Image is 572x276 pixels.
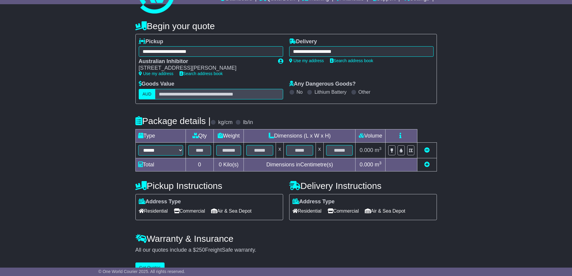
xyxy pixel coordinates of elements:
[276,142,284,158] td: x
[135,129,186,142] td: Type
[314,89,347,95] label: Lithium Battery
[139,58,272,65] div: Australian Inhibitor
[218,119,232,126] label: kg/cm
[330,58,373,63] a: Search address book
[135,262,165,273] button: Get Quotes
[196,247,205,253] span: 250
[135,21,437,31] h4: Begin your quote
[244,129,356,142] td: Dimensions (L x W x H)
[213,158,244,171] td: Kilo(s)
[289,81,356,87] label: Any Dangerous Goods?
[186,158,213,171] td: 0
[135,181,283,191] h4: Pickup Instructions
[289,58,324,63] a: Use my address
[424,162,430,168] a: Add new item
[186,129,213,142] td: Qty
[356,129,386,142] td: Volume
[379,146,382,151] sup: 3
[292,206,322,216] span: Residential
[139,206,168,216] span: Residential
[292,199,335,205] label: Address Type
[289,38,317,45] label: Delivery
[180,71,223,76] a: Search address book
[139,65,272,71] div: [STREET_ADDRESS][PERSON_NAME]
[375,162,382,168] span: m
[379,161,382,165] sup: 3
[139,89,156,99] label: AUD
[424,147,430,153] a: Remove this item
[360,162,373,168] span: 0.000
[244,158,356,171] td: Dimensions in Centimetre(s)
[316,142,323,158] td: x
[297,89,303,95] label: No
[289,181,437,191] h4: Delivery Instructions
[219,162,222,168] span: 0
[328,206,359,216] span: Commercial
[360,147,373,153] span: 0.000
[139,38,163,45] label: Pickup
[213,129,244,142] td: Weight
[139,81,174,87] label: Goods Value
[98,269,185,274] span: © One World Courier 2025. All rights reserved.
[375,147,382,153] span: m
[135,116,211,126] h4: Package details |
[135,247,437,253] div: All our quotes include a $ FreightSafe warranty.
[359,89,371,95] label: Other
[211,206,252,216] span: Air & Sea Depot
[139,199,181,205] label: Address Type
[139,71,174,76] a: Use my address
[174,206,205,216] span: Commercial
[365,206,405,216] span: Air & Sea Depot
[243,119,253,126] label: lb/in
[135,158,186,171] td: Total
[135,234,437,244] h4: Warranty & Insurance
